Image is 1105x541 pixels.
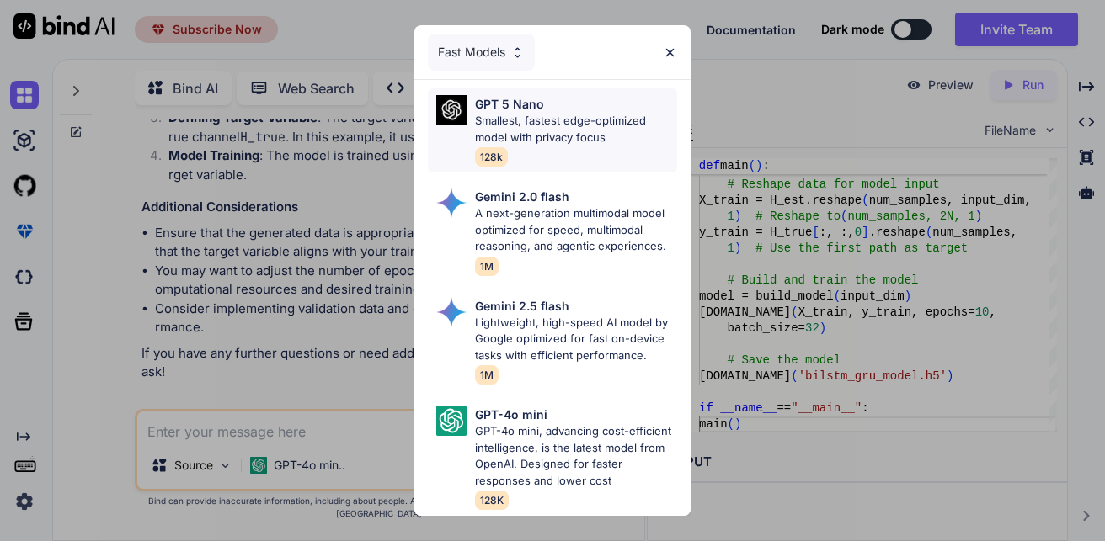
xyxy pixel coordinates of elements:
p: Smallest, fastest edge-optimized model with privacy focus [475,113,677,146]
img: Pick Models [436,297,467,327]
span: 128K [475,491,509,510]
img: Pick Models [436,95,467,125]
p: Gemini 2.0 flash [475,188,569,205]
div: Fast Models [428,34,535,71]
span: 128k [475,147,508,167]
p: GPT 5 Nano [475,95,544,113]
p: Lightweight, high-speed AI model by Google optimized for fast on-device tasks with efficient perf... [475,315,677,364]
span: 1M [475,257,499,276]
img: Pick Models [510,45,525,60]
img: Pick Models [436,188,467,218]
img: close [663,45,677,60]
img: Pick Models [436,406,467,436]
p: Gemini 2.5 flash [475,297,569,315]
p: A next-generation multimodal model optimized for speed, multimodal reasoning, and agentic experie... [475,205,677,255]
p: GPT-4o mini [475,406,547,423]
p: GPT-4o mini, advancing cost-efficient intelligence, is the latest model from OpenAI. Designed for... [475,423,677,489]
span: 1M [475,365,499,385]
